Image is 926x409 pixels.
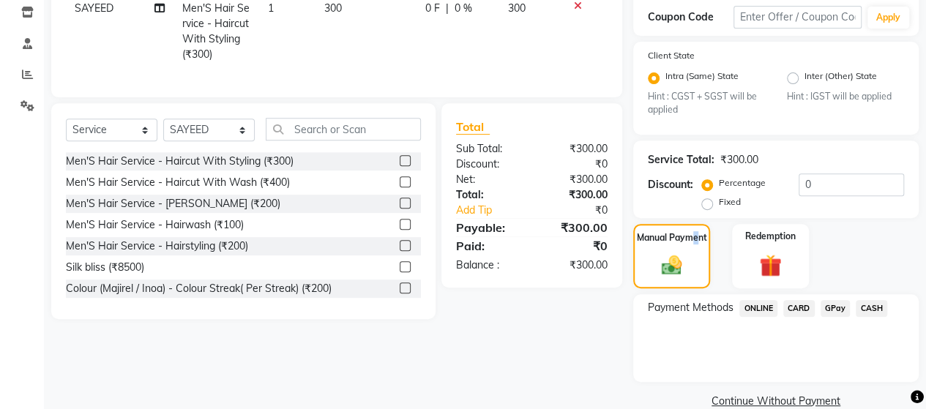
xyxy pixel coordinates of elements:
span: ONLINE [739,300,777,317]
small: Hint : CGST + SGST will be applied [648,90,765,117]
input: Search or Scan [266,118,421,140]
label: Redemption [745,230,796,243]
span: | [446,1,449,16]
div: ₹0 [546,203,619,218]
label: Percentage [719,176,766,190]
div: Men'S Hair Service - [PERSON_NAME] (₹200) [66,196,280,211]
div: Men'S Hair Service - Haircut With Wash (₹400) [66,175,290,190]
button: Apply [867,7,909,29]
label: Fixed [719,195,741,209]
span: SAYEED [75,1,113,15]
label: Intra (Same) State [665,70,739,87]
span: CARD [783,300,815,317]
span: CASH [856,300,887,317]
div: Colour (Majirel / Inoa) - Colour Streak( Per Streak) (₹200) [66,281,332,296]
div: ₹0 [531,237,619,255]
div: ₹300.00 [531,187,619,203]
div: Paid: [445,237,532,255]
input: Enter Offer / Coupon Code [733,6,862,29]
span: Total [456,119,490,135]
div: Balance : [445,258,532,273]
div: Men'S Hair Service - Hairstyling (₹200) [66,239,248,254]
div: Men'S Hair Service - Haircut With Styling (₹300) [66,154,294,169]
span: 1 [268,1,274,15]
label: Manual Payment [637,231,707,244]
small: Hint : IGST will be applied [787,90,904,103]
label: Client State [648,49,695,62]
span: 300 [508,1,526,15]
div: Discount: [648,177,693,192]
div: Coupon Code [648,10,733,25]
label: Inter (Other) State [804,70,877,87]
div: Net: [445,172,532,187]
div: Service Total: [648,152,714,168]
span: Men'S Hair Service - Haircut With Styling (₹300) [182,1,250,61]
div: Discount: [445,157,532,172]
div: Total: [445,187,532,203]
span: 0 % [455,1,472,16]
span: 300 [324,1,342,15]
a: Add Tip [445,203,546,218]
img: _cash.svg [655,253,689,277]
div: ₹0 [531,157,619,172]
div: ₹300.00 [531,219,619,236]
div: ₹300.00 [531,258,619,273]
div: ₹300.00 [531,141,619,157]
span: Payment Methods [648,300,733,315]
a: Continue Without Payment [636,394,916,409]
span: 0 F [425,1,440,16]
img: _gift.svg [753,252,788,279]
div: Silk bliss (₹8500) [66,260,144,275]
div: Men'S Hair Service - Hairwash (₹100) [66,217,244,233]
div: Sub Total: [445,141,532,157]
span: GPay [821,300,851,317]
div: ₹300.00 [531,172,619,187]
div: ₹300.00 [720,152,758,168]
div: Payable: [445,219,532,236]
